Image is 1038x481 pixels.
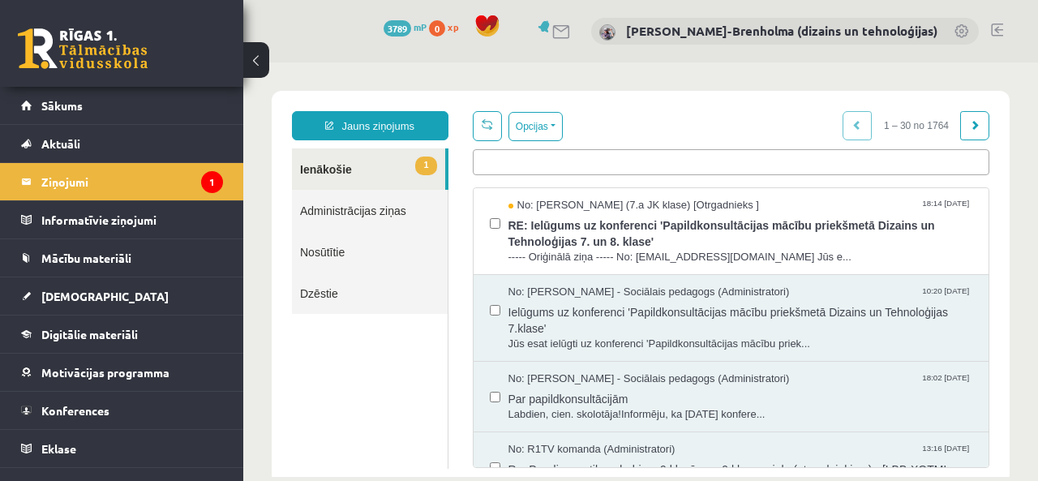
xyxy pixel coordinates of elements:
[265,380,432,395] span: No: R1TV komanda (Administratori)
[49,127,204,169] a: Administrācijas ziņas
[41,365,169,380] span: Motivācijas programma
[21,201,223,238] a: Informatīvie ziņojumi
[265,395,730,432] span: Re: Par diagnostikas darbiem 9.klasē, par 9.klases vielu (otrgadniekiem) - [LBB-XGTML-391]
[599,24,616,41] img: Ilze Erba-Brenholma (dizains un tehnoloģijas)
[41,136,80,151] span: Aktuāli
[265,151,730,187] span: RE: Ielūgums uz konferenci 'Papildkonsultācijas mācību priekšmetā Dizains un Tehnoloģijas 7. un 8...
[265,309,730,359] a: No: [PERSON_NAME] - Sociālais pedagogs (Administratori) 18:02 [DATE] Par papildkonsultācijām Labd...
[265,324,730,345] span: Par papildkonsultācijām
[41,201,223,238] legend: Informatīvie ziņojumi
[384,20,411,37] span: 3789
[265,135,516,151] span: No: [PERSON_NAME] (7.a JK klase) [Otrgadnieks ]
[265,380,730,446] a: No: R1TV komanda (Administratori) 13:16 [DATE] Re: Par diagnostikas darbiem 9.klasē, par 9.klases...
[172,94,193,113] span: 1
[265,135,730,202] a: No: [PERSON_NAME] (7.a JK klase) [Otrgadnieks ] 18:14 [DATE] RE: Ielūgums uz konferenci 'Papildko...
[429,20,466,33] a: 0 xp
[679,309,729,321] span: 18:02 [DATE]
[41,289,169,303] span: [DEMOGRAPHIC_DATA]
[21,277,223,315] a: [DEMOGRAPHIC_DATA]
[265,49,320,79] button: Opcijas
[265,222,730,289] a: No: [PERSON_NAME] - Sociālais pedagogs (Administratori) 10:20 [DATE] Ielūgums uz konferenci 'Papi...
[21,430,223,467] a: Eklase
[41,327,138,341] span: Digitālie materiāli
[429,20,445,37] span: 0
[49,49,205,78] a: Jauns ziņojums
[628,49,718,78] span: 1 – 30 no 1764
[679,380,729,392] span: 13:16 [DATE]
[201,171,223,193] i: 1
[21,163,223,200] a: Ziņojumi1
[265,345,730,360] span: Labdien, cien. skolotāja!Informēju, ka [DATE] konfere...
[265,222,547,238] span: No: [PERSON_NAME] - Sociālais pedagogs (Administratori)
[21,125,223,162] a: Aktuāli
[679,135,729,148] span: 18:14 [DATE]
[41,251,131,265] span: Mācību materiāli
[626,23,937,39] a: [PERSON_NAME]-Brenholma (dizains un tehnoloģijas)
[49,169,204,210] a: Nosūtītie
[21,316,223,353] a: Digitālie materiāli
[41,403,109,418] span: Konferences
[265,274,730,290] span: Jūs esat ielūgti uz konferenci 'Papildkonsultācijas mācību priek...
[21,87,223,124] a: Sākums
[49,210,204,251] a: Dzēstie
[21,354,223,391] a: Motivācijas programma
[265,238,730,274] span: Ielūgums uz konferenci 'Papildkonsultācijas mācību priekšmetā Dizains un Tehnoloģijas 7.klase'
[21,392,223,429] a: Konferences
[384,20,427,33] a: 3789 mP
[414,20,427,33] span: mP
[21,239,223,277] a: Mācību materiāli
[41,441,76,456] span: Eklase
[265,187,730,203] span: ----- Oriģinālā ziņa ----- No: [EMAIL_ADDRESS][DOMAIN_NAME] Jūs e...
[18,28,148,69] a: Rīgas 1. Tālmācības vidusskola
[49,86,202,127] a: 1Ienākošie
[41,163,223,200] legend: Ziņojumi
[41,98,83,113] span: Sākums
[448,20,458,33] span: xp
[679,222,729,234] span: 10:20 [DATE]
[265,309,547,324] span: No: [PERSON_NAME] - Sociālais pedagogs (Administratori)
